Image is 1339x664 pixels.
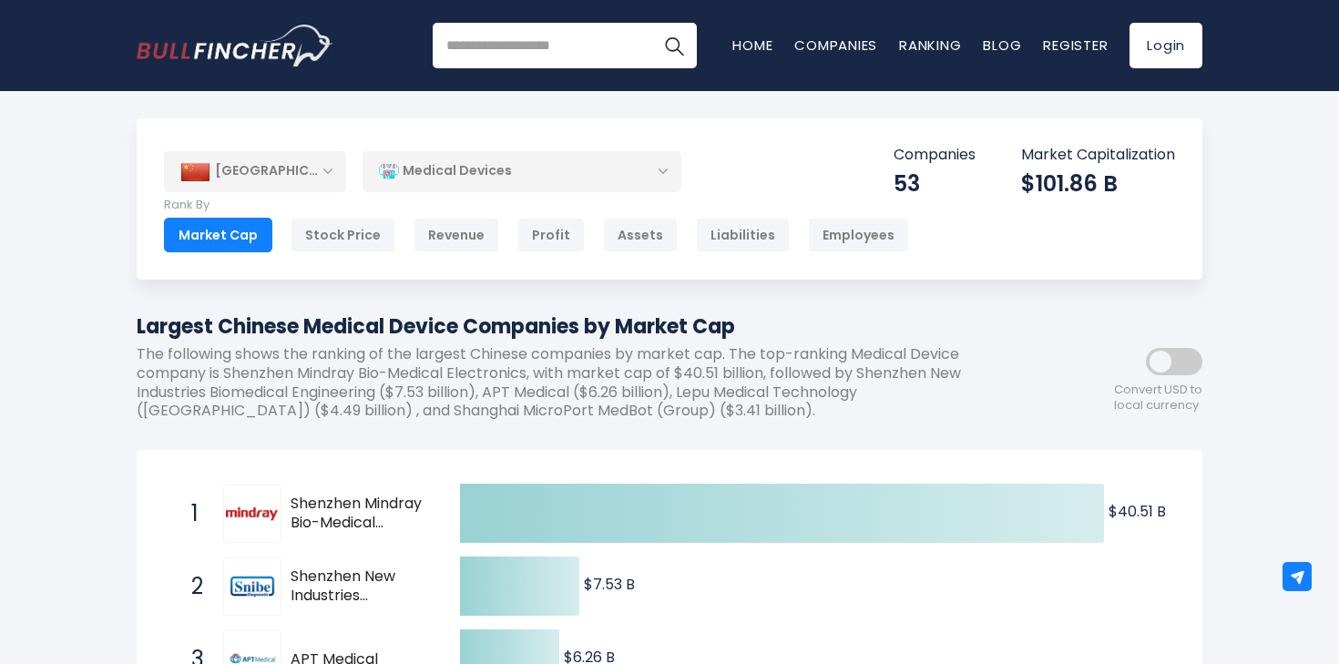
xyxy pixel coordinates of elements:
[1021,146,1175,165] p: Market Capitalization
[1114,383,1202,414] span: Convert USD to local currency
[808,218,909,252] div: Employees
[226,560,279,613] img: Shenzhen New Industries Biomedical Engineering
[894,146,976,165] p: Companies
[1021,169,1175,198] div: $101.86 B
[291,218,395,252] div: Stock Price
[414,218,499,252] div: Revenue
[894,169,976,198] div: 53
[363,150,681,192] div: Medical Devices
[137,345,1038,421] p: The following shows the ranking of the largest Chinese companies by market cap. The top-ranking M...
[1129,23,1202,68] a: Login
[182,498,200,529] span: 1
[794,36,877,55] a: Companies
[732,36,772,55] a: Home
[584,574,635,595] text: $7.53 B
[1109,501,1166,522] text: $40.51 B
[137,25,332,66] a: Go to homepage
[603,218,678,252] div: Assets
[164,198,909,213] p: Rank By
[517,218,585,252] div: Profit
[226,507,279,521] img: Shenzhen Mindray Bio-Medical Electronics
[696,218,790,252] div: Liabilities
[164,218,272,252] div: Market Cap
[291,495,428,533] span: Shenzhen Mindray Bio-Medical Electronics
[137,25,333,66] img: Bullfincher logo
[899,36,961,55] a: Ranking
[182,571,200,602] span: 2
[651,23,697,68] button: Search
[1043,36,1108,55] a: Register
[137,312,1038,342] h1: Largest Chinese Medical Device Companies by Market Cap
[164,151,346,191] div: [GEOGRAPHIC_DATA]
[983,36,1021,55] a: Blog
[291,567,428,606] span: Shenzhen New Industries Biomedical Engineering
